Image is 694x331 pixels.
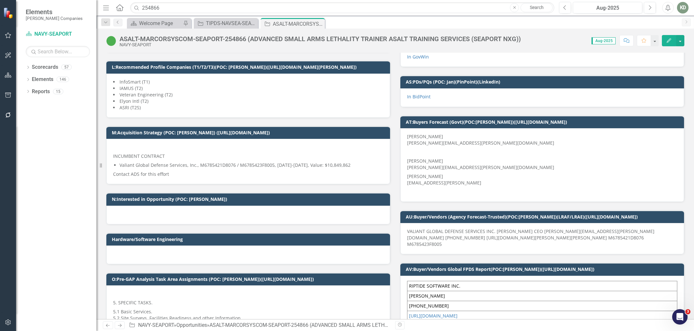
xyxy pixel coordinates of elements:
img: ClearPoint Strategy [3,7,14,19]
a: NAVY-SEAPORT [138,322,174,328]
button: KD [677,2,689,13]
span: VALIANT GLOBAL DEFENSE SERVICES INC. [PERSON_NAME] CEO [PERSON_NAME][EMAIL_ADDRESS][PERSON_NAME][... [407,228,654,247]
div: Aug-2025 [575,4,640,12]
a: Reports [32,88,50,95]
img: logo_orange.svg [10,10,15,15]
img: website_grey.svg [10,17,15,22]
div: 146 [57,77,69,82]
a: Scorecards [32,64,58,71]
div: 57 [61,65,72,70]
td: [PHONE_NUMBER] [407,301,677,311]
span: Veteran Engineering (T2) [120,92,173,98]
div: v 4.0.25 [18,10,31,15]
span: IAMUS (T2) [120,85,143,91]
div: » » [129,322,390,329]
a: Search [520,3,553,12]
h3: AT:Buyers Forecast (Govt)(POC:[PERSON_NAME])([URL][DOMAIN_NAME]) [406,120,681,124]
p: [PERSON_NAME] [PERSON_NAME][EMAIL_ADDRESS][PERSON_NAME][DOMAIN_NAME] [407,157,677,172]
img: tab_domain_overview_orange.svg [17,37,22,42]
a: [URL][DOMAIN_NAME] [409,313,458,319]
span: ASRI (T2S) [120,104,141,111]
div: NAVY-SEAPORT [120,42,521,47]
p: INCUMBENT CONTRACT [113,152,383,161]
h3: AV:Buyer/Vendors Global FPDS Report(POC:[PERSON_NAME])([URL][DOMAIN_NAME]) [406,267,681,272]
span: 3 [685,309,690,314]
div: Domain: [DOMAIN_NAME] [17,17,71,22]
input: Search Below... [26,46,90,57]
a: In BidPoint [407,94,431,100]
div: Welcome Page [139,19,182,27]
h3: L:Recommended Profile Companies (T1/T2/T3)(POC: [PERSON_NAME])([URL][DOMAIN_NAME][PERSON_NAME]) [112,65,387,69]
div: Keywords by Traffic [71,38,108,42]
span: Aug-2025 [592,37,616,44]
div: ASALT-MARCORSYSCOM-SEAPORT-254866 (ADVANCED SMALL ARMS LETHALITY TRAINER ASALT TRAINING SERVICES ... [209,322,526,328]
div: TIPDS-NAVSEA-SEAPORT-253058: TECHNOLOGY AND INFRASTRUCTURE PROTECTION DIVISION SUPPORT (SEAPORT NXG) [206,19,256,27]
h3: O:Pre-GAP Analysis Task Area Assignments (POC: [PERSON_NAME])([URL][DOMAIN_NAME]) [112,277,387,282]
h3: AS:PDs/PQs (POC: Jan)(PinPoint)(LinkedIn) [406,79,681,84]
p: Valiant Global Defense Services, Inc., M6785421D8076 / M6785423F8005, [DATE]-[DATE], Value: $10,8... [120,162,383,168]
div: RIPTIDE SOFTWARE INC. [409,283,675,289]
a: NAVY-SEAPORT [26,31,90,38]
img: Active [106,36,116,46]
iframe: Intercom live chat [672,309,688,325]
div: Domain Overview [24,38,58,42]
div: ASALT-MARCORSYSCOM-SEAPORT-254866 (ADVANCED SMALL ARMS LETHALITY TRAINER ASALT TRAINING SERVICES ... [120,35,521,42]
small: [PERSON_NAME] Companies [26,16,83,21]
button: Aug-2025 [573,2,642,13]
h3: M:Acquisition Strategy (POC: [PERSON_NAME]) ([URL][DOMAIN_NAME]) [112,130,387,135]
td: [PERSON_NAME] [407,291,677,301]
h3: Hardware/Software Engineering [112,237,387,242]
h3: AU:Buyer/Vendors (Agency Forecast-Trusted)(POC:[PERSON_NAME])(LRAF/LRAE)([URL][DOMAIN_NAME]) [406,214,681,219]
a: Welcome Page [129,19,182,27]
a: In GovWin [407,54,429,60]
input: Search ClearPoint... [130,2,554,13]
a: Elements [32,76,53,83]
h3: N:Interested in Opportunity (POC: [PERSON_NAME]) [112,197,387,201]
p: [PERSON_NAME] [PERSON_NAME][EMAIL_ADDRESS][PERSON_NAME][DOMAIN_NAME] [407,133,677,148]
p: Contact ADS for this effort [113,170,383,177]
a: TIPDS-NAVSEA-SEAPORT-253058: TECHNOLOGY AND INFRASTRUCTURE PROTECTION DIVISION SUPPORT (SEAPORT NXG) [195,19,256,27]
img: tab_keywords_by_traffic_grey.svg [64,37,69,42]
span: Elyon Intl (T2) [120,98,148,104]
a: Opportunities [176,322,207,328]
span: Elements [26,8,83,16]
p: 5. SPECIFIC TASKS. [113,298,383,307]
div: 15 [53,89,63,94]
div: ASALT-MARCORSYSCOM-SEAPORT-254866 (ADVANCED SMALL ARMS LETHALITY TRAINER ASALT TRAINING SERVICES ... [273,20,323,28]
span: InfoSmart (T1) [120,79,150,85]
p: [PERSON_NAME] [EMAIL_ADDRESS][PERSON_NAME] [407,172,677,187]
